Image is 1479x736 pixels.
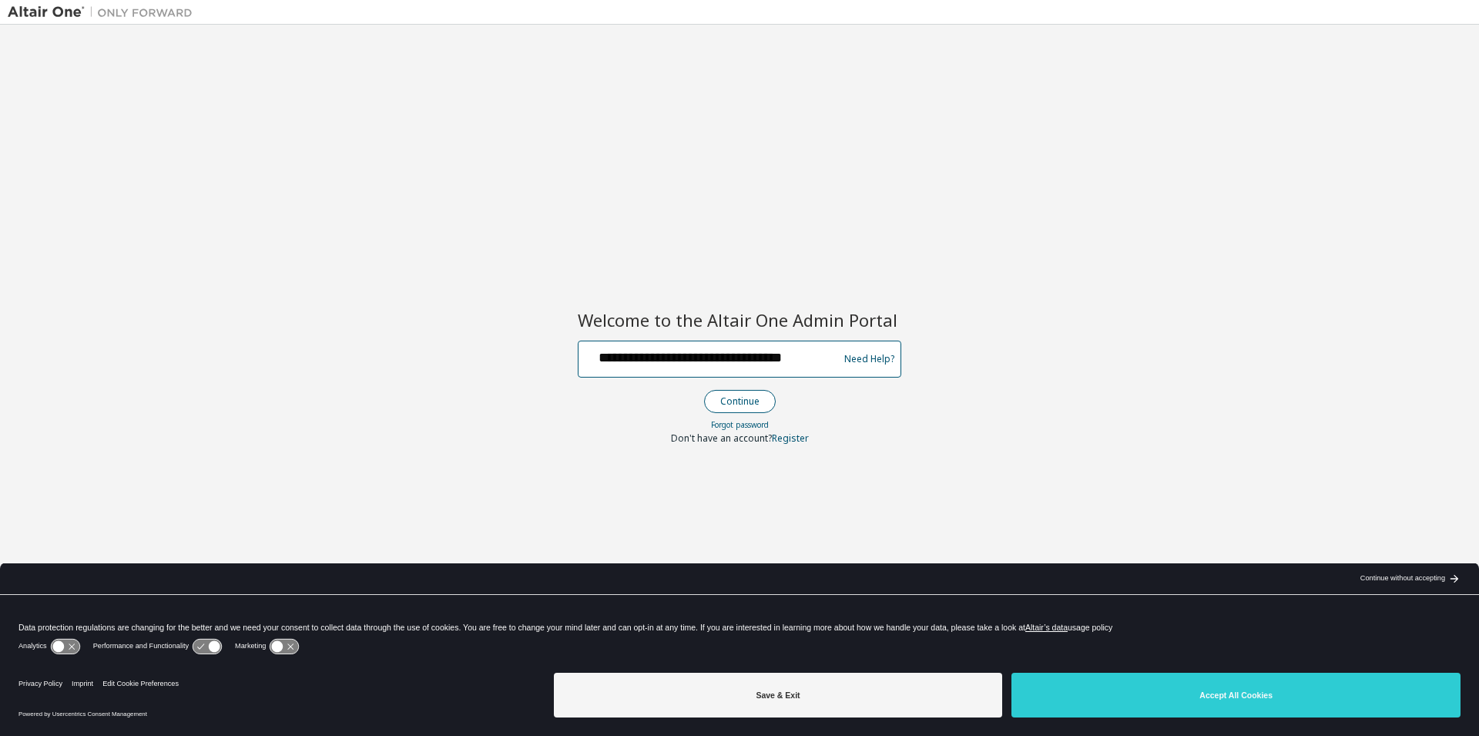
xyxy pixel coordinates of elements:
[8,5,200,20] img: Altair One
[844,358,894,359] a: Need Help?
[578,309,901,331] h2: Welcome to the Altair One Admin Portal
[772,432,809,445] a: Register
[671,432,772,445] span: Don't have an account?
[711,419,769,430] a: Forgot password
[704,390,776,413] button: Continue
